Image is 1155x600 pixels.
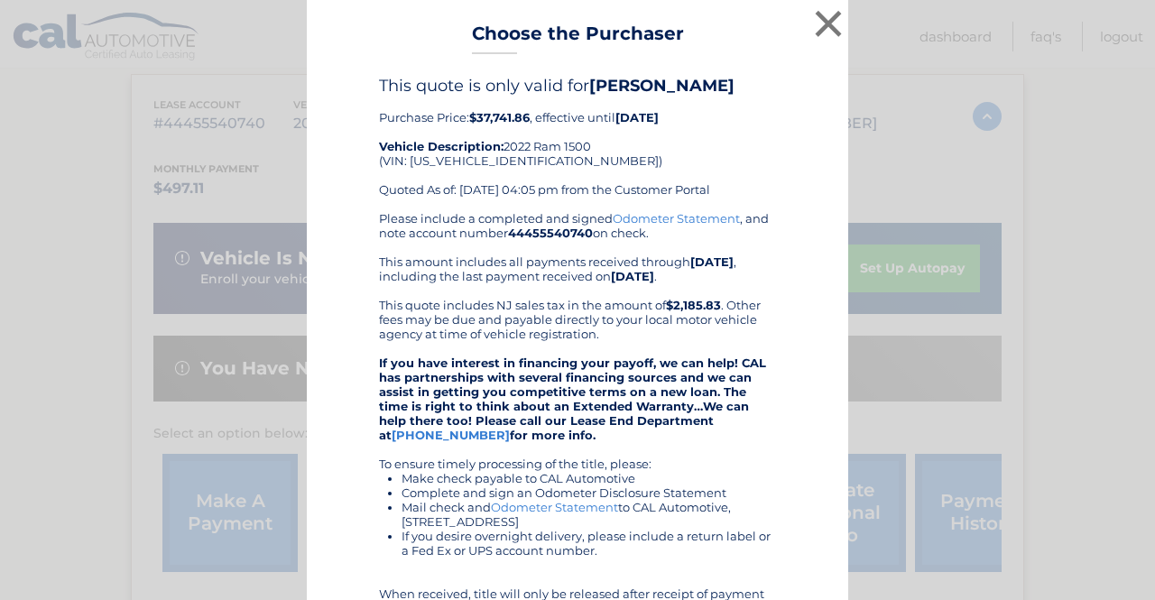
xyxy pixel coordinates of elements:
[379,76,776,96] h4: This quote is only valid for
[810,5,846,42] button: ×
[392,428,510,442] a: [PHONE_NUMBER]
[402,529,776,558] li: If you desire overnight delivery, please include a return label or a Fed Ex or UPS account number.
[508,226,593,240] b: 44455540740
[666,298,721,312] b: $2,185.83
[402,471,776,485] li: Make check payable to CAL Automotive
[690,254,734,269] b: [DATE]
[472,23,684,54] h3: Choose the Purchaser
[613,211,740,226] a: Odometer Statement
[402,500,776,529] li: Mail check and to CAL Automotive, [STREET_ADDRESS]
[379,139,504,153] strong: Vehicle Description:
[491,500,618,514] a: Odometer Statement
[615,110,659,125] b: [DATE]
[379,355,766,442] strong: If you have interest in financing your payoff, we can help! CAL has partnerships with several fin...
[611,269,654,283] b: [DATE]
[402,485,776,500] li: Complete and sign an Odometer Disclosure Statement
[589,76,735,96] b: [PERSON_NAME]
[469,110,530,125] b: $37,741.86
[379,76,776,211] div: Purchase Price: , effective until 2022 Ram 1500 (VIN: [US_VEHICLE_IDENTIFICATION_NUMBER]) Quoted ...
